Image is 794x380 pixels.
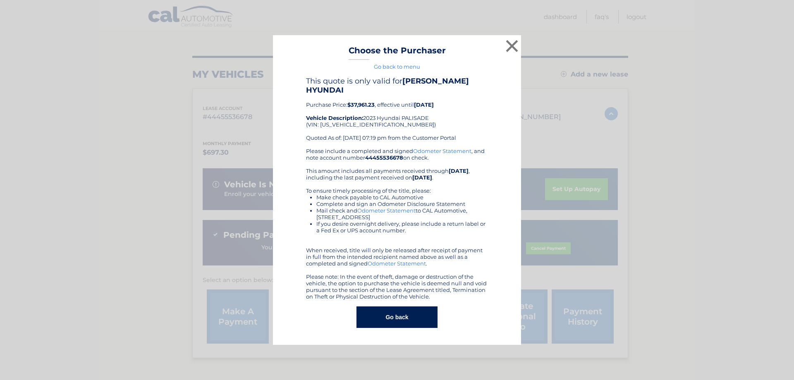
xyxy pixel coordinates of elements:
li: Complete and sign an Odometer Disclosure Statement [316,201,488,207]
b: [PERSON_NAME] HYUNDAI [306,76,469,95]
strong: Vehicle Description: [306,115,363,121]
button: × [504,38,520,54]
a: Go back to menu [374,63,420,70]
h4: This quote is only valid for [306,76,488,95]
li: Make check payable to CAL Automotive [316,194,488,201]
a: Odometer Statement [413,148,471,154]
li: Mail check and to CAL Automotive, [STREET_ADDRESS] [316,207,488,220]
a: Odometer Statement [368,260,426,267]
b: 44455536678 [365,154,403,161]
a: Odometer Statement [357,207,416,214]
b: $37,961.23 [347,101,375,108]
div: Purchase Price: , effective until 2023 Hyundai PALISADE (VIN: [US_VEHICLE_IDENTIFICATION_NUMBER])... [306,76,488,148]
h3: Choose the Purchaser [349,45,446,60]
b: [DATE] [449,167,469,174]
b: [DATE] [414,101,434,108]
b: [DATE] [412,174,432,181]
button: Go back [356,306,437,328]
li: If you desire overnight delivery, please include a return label or a Fed Ex or UPS account number. [316,220,488,234]
div: Please include a completed and signed , and note account number on check. This amount includes al... [306,148,488,300]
